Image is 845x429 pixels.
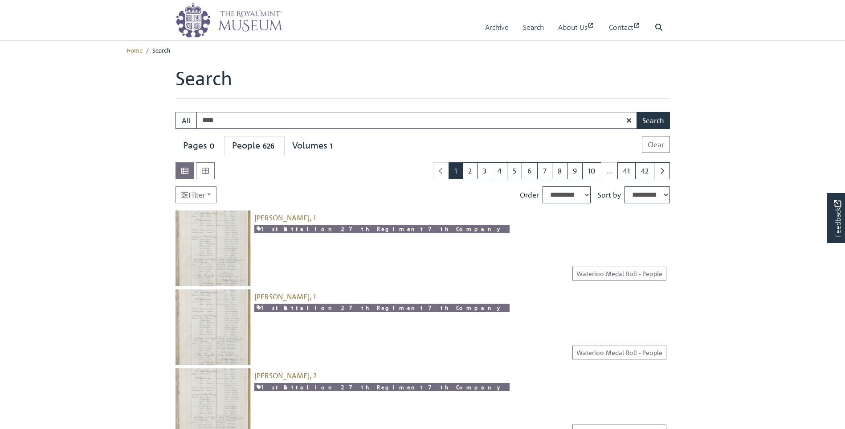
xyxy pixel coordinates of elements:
a: 1st Battalion 27th Regiment 7th Company [254,225,510,233]
a: Goto page 9 [567,162,583,179]
a: [PERSON_NAME], 1 [254,213,316,222]
h1: Search [176,67,670,98]
a: Goto page 42 [635,162,654,179]
span: 0 [207,141,217,151]
input: Enter one or more search terms... [196,112,637,129]
button: All [176,112,197,129]
a: 1st Battalion 27th Regiment 7th Company [254,383,510,392]
span: Goto page 1 [449,162,463,179]
a: [PERSON_NAME], 1 [254,292,316,301]
div: Pages [183,140,217,151]
a: Filter [176,186,216,203]
a: Goto page 10 [582,162,601,179]
a: Search [523,15,544,40]
a: Goto page 4 [492,162,507,179]
a: Goto page 8 [552,162,567,179]
a: Archive [485,15,509,40]
a: [PERSON_NAME], 2 [254,371,317,380]
a: Goto page 2 [462,162,478,179]
li: Previous page [433,162,449,179]
nav: pagination [429,162,670,179]
div: People [232,140,277,151]
a: Contact [609,15,641,40]
span: 1 [327,141,335,151]
button: Clear [642,136,670,153]
span: Search [152,46,170,54]
a: 1st Battalion 27th Regiment 7th Company [254,304,510,312]
a: Goto page 5 [507,162,522,179]
label: Sort by [598,190,621,200]
img: logo_wide.png [176,2,282,38]
div: Volumes [292,140,335,151]
a: Waterloo Medal Roll - People [572,267,666,280]
span: 626 [260,141,277,151]
label: Order [520,190,539,200]
a: Goto page 7 [537,162,552,179]
a: Goto page 3 [477,162,492,179]
button: Search [637,112,670,129]
a: Would you like to provide feedback? [827,193,845,243]
a: Next page [654,162,670,179]
span: Feedback [832,200,843,237]
a: Goto page 6 [522,162,538,179]
a: Goto page 41 [617,162,636,179]
a: About Us [558,15,595,40]
img: Fox, Thomas, 1 [176,289,251,365]
a: Waterloo Medal Roll - People [572,346,666,359]
a: Home [127,46,143,54]
img: Forster, Thomas, 1 [176,210,251,286]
